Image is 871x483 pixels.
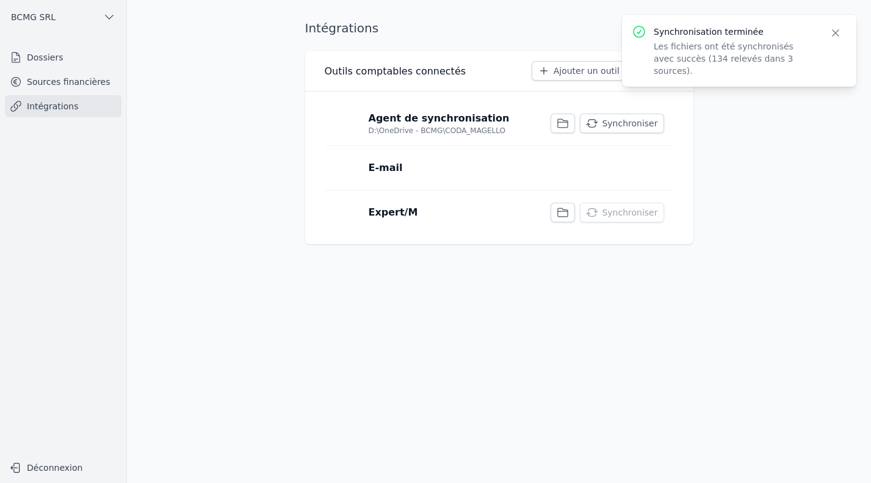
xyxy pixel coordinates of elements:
p: D:\OneDrive - BCMG\CODA_MAGELLO [369,126,506,136]
button: Synchroniser [580,203,663,222]
button: Synchroniser [580,114,663,133]
a: Expert/M Synchroniser [325,191,674,234]
a: Dossiers [5,46,121,68]
p: E-mail [369,161,403,175]
button: Ajouter un outil comptable [532,61,674,81]
h3: Outils comptables connectés [325,64,466,79]
span: BCMG SRL [11,11,56,23]
p: Agent de synchronisation [369,111,510,126]
a: Intégrations [5,95,121,117]
p: Synchronisation terminée [654,26,815,38]
button: Déconnexion [5,458,121,478]
a: E-mail [325,146,674,190]
p: Les fichiers ont été synchronisés avec succès (134 relevés dans 3 sources). [654,40,815,77]
a: Agent de synchronisation D:\OneDrive - BCMG\CODA_MAGELLO Synchroniser [325,101,674,145]
p: Expert/M [369,205,418,220]
h1: Intégrations [305,20,379,37]
button: BCMG SRL [5,7,121,27]
a: Sources financières [5,71,121,93]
